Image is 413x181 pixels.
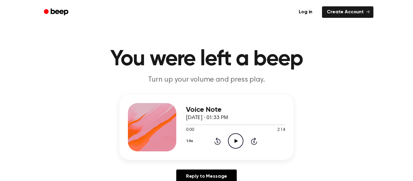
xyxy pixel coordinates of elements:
h3: Voice Note [186,106,285,114]
a: Beep [40,6,74,18]
p: Turn up your volume and press play. [90,75,323,85]
span: 2:14 [277,127,285,133]
span: 0:00 [186,127,194,133]
a: Log in [293,5,318,19]
span: [DATE] · 01:33 PM [186,115,228,121]
a: Create Account [322,6,373,18]
button: 1.0x [186,136,195,146]
h1: You were left a beep [52,48,361,70]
